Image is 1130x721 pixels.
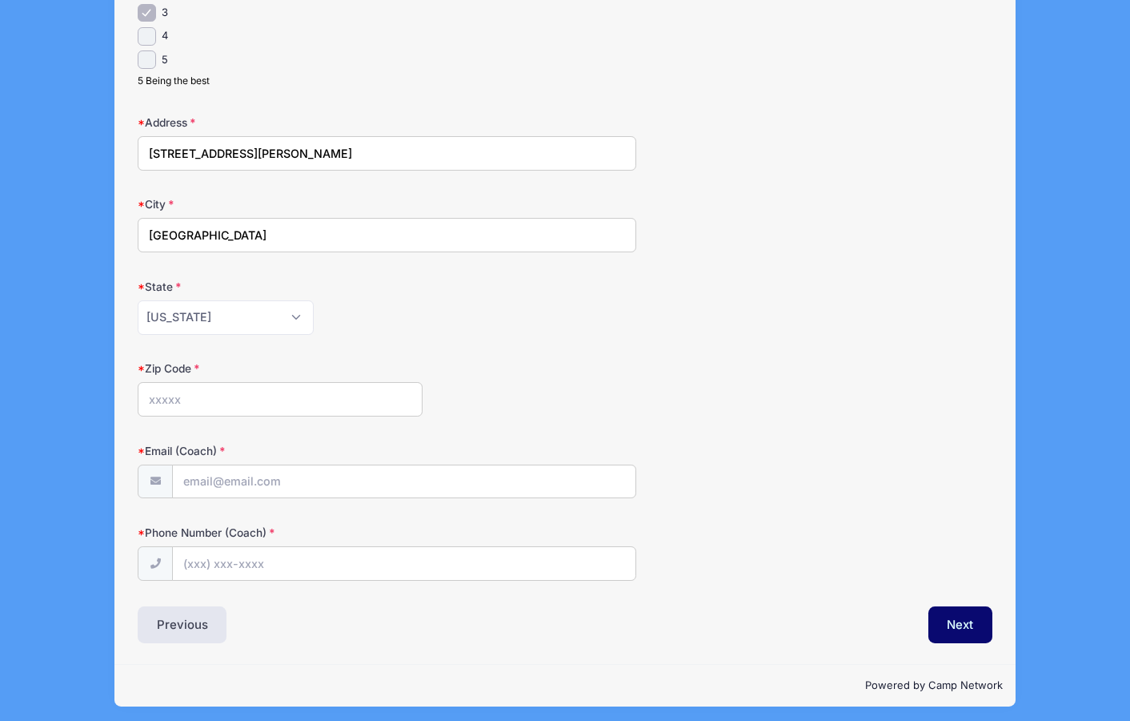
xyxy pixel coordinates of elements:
input: email@email.com [172,465,636,499]
button: Next [928,606,993,643]
label: 5 [162,52,168,68]
label: Zip Code [138,360,423,377]
button: Previous [138,606,227,643]
label: City [138,196,423,212]
label: Phone Number (Coach) [138,525,423,541]
label: 4 [162,28,168,44]
div: 5 Being the best [138,74,636,88]
p: Powered by Camp Network [127,678,1003,694]
input: (xxx) xxx-xxxx [172,546,636,581]
input: xxxxx [138,382,423,417]
label: Address [138,115,423,131]
label: State [138,279,423,295]
label: 3 [162,5,168,21]
label: Email (Coach) [138,443,423,459]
